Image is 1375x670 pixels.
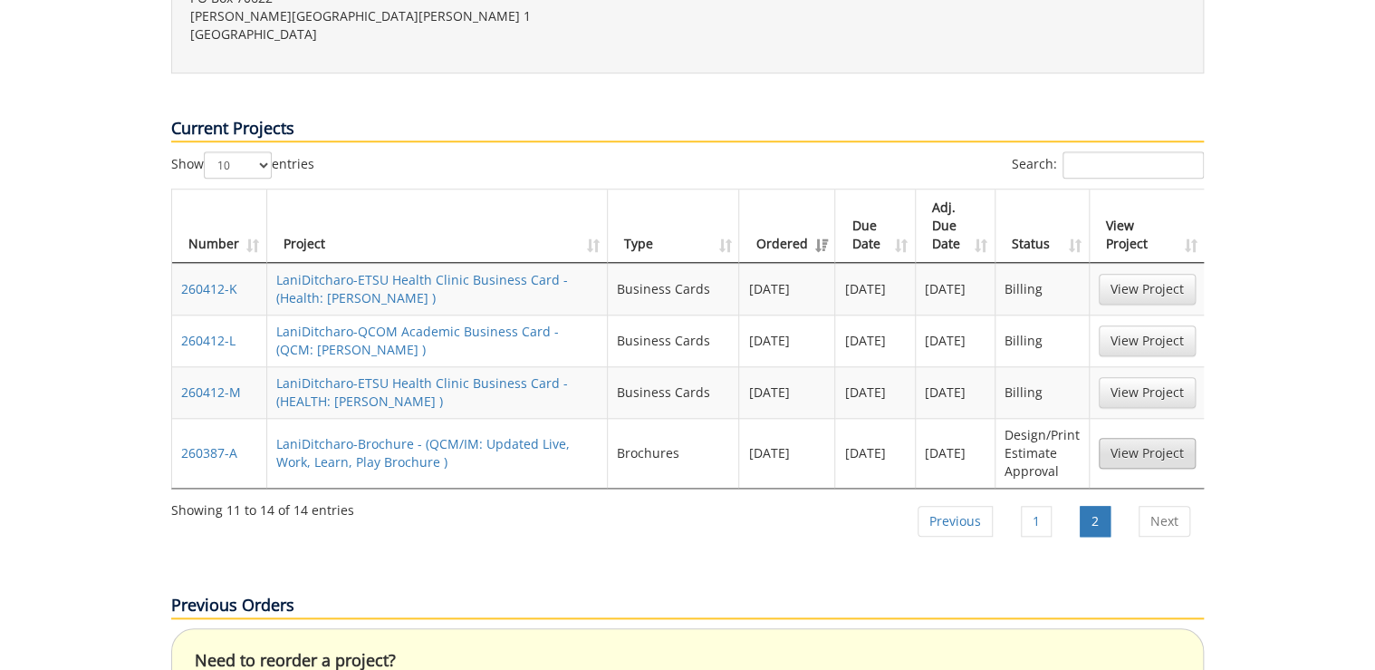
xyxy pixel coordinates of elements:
td: Business Cards [608,263,740,315]
td: Business Cards [608,366,740,418]
td: Billing [995,366,1090,418]
a: LaniDitcharo-QCOM Academic Business Card - (QCM: [PERSON_NAME] ) [276,323,559,358]
a: View Project [1099,438,1196,469]
label: Show entries [171,151,314,179]
a: 2 [1080,506,1111,537]
td: [DATE] [739,315,835,366]
td: [DATE] [916,263,995,315]
th: Project: activate to sort column ascending [267,189,608,263]
a: Previous [918,506,993,537]
td: Brochures [608,418,740,488]
td: [DATE] [916,366,995,418]
th: View Project: activate to sort column ascending [1090,189,1205,263]
a: 260387-A [181,444,237,461]
td: Business Cards [608,315,740,366]
td: [DATE] [739,263,835,315]
a: View Project [1099,377,1196,408]
a: LaniDitcharo-Brochure - (QCM/IM: Updated Live, Work, Learn, Play Brochure ) [276,435,570,471]
th: Status: activate to sort column ascending [995,189,1090,263]
div: Showing 11 to 14 of 14 entries [171,494,354,519]
td: [DATE] [739,418,835,488]
td: Billing [995,263,1090,315]
td: [DATE] [835,418,915,488]
p: [GEOGRAPHIC_DATA] [190,25,674,44]
a: 1 [1021,506,1052,537]
th: Due Date: activate to sort column ascending [835,189,915,263]
td: [DATE] [835,263,915,315]
a: 260412-M [181,384,241,401]
input: Search: [1062,151,1204,179]
a: 260412-K [181,280,237,297]
p: Current Projects [171,117,1204,142]
td: [DATE] [916,315,995,366]
td: [DATE] [835,366,915,418]
th: Ordered: activate to sort column ascending [739,189,835,263]
a: Next [1139,506,1190,537]
a: 260412-L [181,332,236,349]
td: Billing [995,315,1090,366]
td: [DATE] [739,366,835,418]
td: [DATE] [835,315,915,366]
td: [DATE] [916,418,995,488]
a: View Project [1099,325,1196,356]
a: LaniDitcharo-ETSU Health Clinic Business Card - (HEALTH: [PERSON_NAME] ) [276,374,568,410]
th: Type: activate to sort column ascending [608,189,740,263]
a: LaniDitcharo-ETSU Health Clinic Business Card - (Health: [PERSON_NAME] ) [276,271,568,306]
p: Previous Orders [171,594,1204,619]
p: [PERSON_NAME][GEOGRAPHIC_DATA][PERSON_NAME] 1 [190,7,674,25]
th: Adj. Due Date: activate to sort column ascending [916,189,995,263]
h4: Need to reorder a project? [195,652,1180,670]
label: Search: [1012,151,1204,179]
th: Number: activate to sort column ascending [172,189,267,263]
td: Design/Print Estimate Approval [995,418,1090,488]
a: View Project [1099,274,1196,305]
select: Showentries [204,151,272,179]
